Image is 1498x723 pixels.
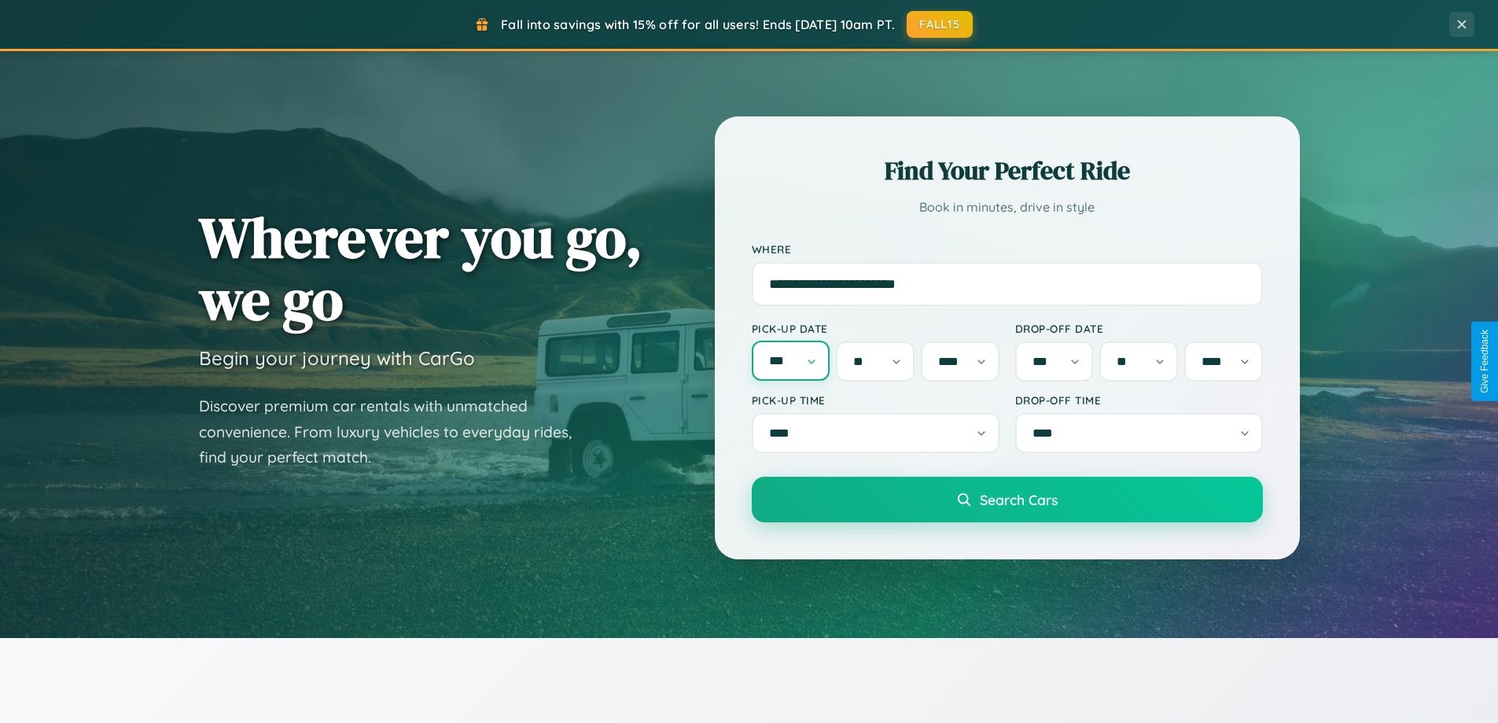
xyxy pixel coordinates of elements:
[980,491,1058,508] span: Search Cars
[1479,330,1490,393] div: Give Feedback
[1015,322,1263,335] label: Drop-off Date
[752,322,999,335] label: Pick-up Date
[752,242,1263,256] label: Where
[752,153,1263,188] h2: Find Your Perfect Ride
[501,17,895,32] span: Fall into savings with 15% off for all users! Ends [DATE] 10am PT.
[752,477,1263,522] button: Search Cars
[199,206,642,330] h1: Wherever you go, we go
[199,346,475,370] h3: Begin your journey with CarGo
[199,393,592,470] p: Discover premium car rentals with unmatched convenience. From luxury vehicles to everyday rides, ...
[1015,393,1263,407] label: Drop-off Time
[752,393,999,407] label: Pick-up Time
[907,11,973,38] button: FALL15
[752,196,1263,219] p: Book in minutes, drive in style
